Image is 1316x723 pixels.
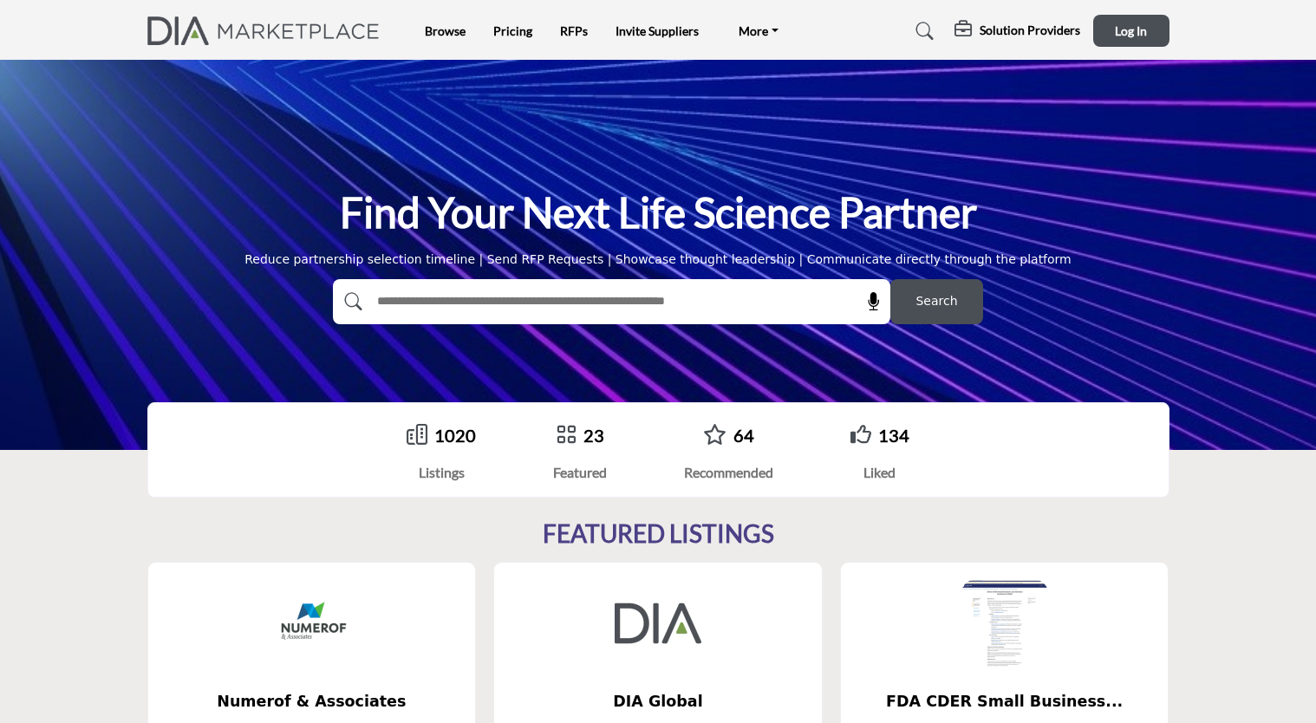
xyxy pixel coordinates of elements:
span: Log In [1115,23,1147,38]
button: Search [890,279,983,324]
h1: Find Your Next Life Science Partner [340,186,977,239]
div: Listings [407,462,476,483]
img: FDA CDER Small Business and Industry Assistance (SBIA) [961,580,1048,667]
span: DIA Global [520,690,796,713]
a: 1020 [434,425,476,446]
a: 23 [583,425,604,446]
a: Go to Featured [556,424,577,447]
a: Browse [425,23,466,38]
div: Solution Providers [954,21,1080,42]
button: Log In [1093,15,1169,47]
a: 64 [733,425,754,446]
a: Search [899,17,945,45]
div: Reduce partnership selection timeline | Send RFP Requests | Showcase thought leadership | Communi... [244,251,1072,269]
div: Liked [850,462,909,483]
div: Recommended [684,462,773,483]
span: Search [915,292,957,310]
a: Pricing [493,23,532,38]
img: Numerof & Associates [268,580,355,667]
h5: Solution Providers [980,23,1080,38]
i: Go to Liked [850,424,871,445]
a: 134 [878,425,909,446]
span: Numerof & Associates [174,690,450,713]
a: Invite Suppliers [616,23,699,38]
img: Site Logo [147,16,389,45]
h2: FEATURED LISTINGS [543,519,774,549]
a: Go to Recommended [703,424,726,447]
img: DIA Global [615,580,701,667]
span: FDA CDER Small Business... [867,690,1143,713]
div: Featured [553,462,607,483]
a: More [726,19,791,43]
a: RFPs [560,23,588,38]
